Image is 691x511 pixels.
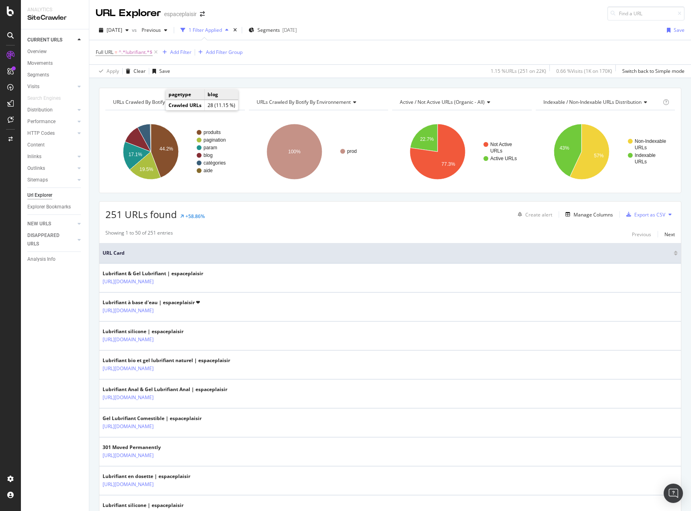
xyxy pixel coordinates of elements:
[27,191,52,200] div: Url Explorer
[105,229,173,239] div: Showing 1 to 50 of 251 entries
[27,117,75,126] a: Performance
[27,59,83,68] a: Movements
[119,47,152,58] span: ^.*lubrifiant.*$
[27,117,56,126] div: Performance
[132,27,138,33] span: vs
[619,65,685,78] button: Switch back to Simple mode
[27,82,75,91] a: Visits
[249,117,387,187] svg: A chart.
[27,94,61,103] div: Search Engines
[27,191,83,200] a: Url Explorer
[103,357,230,364] div: Lubrifiant bio et gel lubrifiant naturel | espaceplaisir
[27,129,55,138] div: HTTP Codes
[107,68,119,74] div: Apply
[27,106,75,114] a: Distribution
[347,148,357,154] text: prod
[103,278,154,286] a: [URL][DOMAIN_NAME]
[96,24,132,37] button: [DATE]
[27,47,47,56] div: Overview
[232,26,239,34] div: times
[105,117,243,187] svg: A chart.
[166,100,205,111] td: Crawled URLs
[205,89,239,100] td: blog
[204,130,221,135] text: produits
[635,152,656,158] text: Indexable
[27,152,41,161] div: Inlinks
[490,142,512,147] text: Not Active
[27,6,82,13] div: Analytics
[103,415,202,422] div: Gel Lubrifiant Comestible | espaceplaisir
[27,164,75,173] a: Outlinks
[634,211,665,218] div: Export as CSV
[245,24,300,37] button: Segments[DATE]
[490,156,517,161] text: Active URLs
[27,71,49,79] div: Segments
[200,11,205,17] div: arrow-right-arrow-left
[27,94,69,103] a: Search Engines
[204,160,226,166] text: catégories
[27,152,75,161] a: Inlinks
[27,106,53,114] div: Distribution
[96,49,113,56] span: Full URL
[27,203,71,211] div: Explorer Bookmarks
[177,24,232,37] button: 1 Filter Applied
[103,444,180,451] div: 301 Moved Permanently
[103,336,154,344] a: [URL][DOMAIN_NAME]
[204,152,213,158] text: blog
[107,27,122,33] span: 2025 Aug. 16th
[556,68,612,74] div: 0.66 % Visits ( 1K on 170K )
[103,386,227,393] div: Lubrifiant Anal & Gel Lubrifiant Anal | espaceplaisir
[442,161,455,167] text: 77.3%
[138,24,171,37] button: Previous
[115,49,117,56] span: =
[128,152,142,157] text: 17.1%
[103,270,203,277] div: Lubrifiant & Gel Lubrifiant | espaceplaisir
[205,100,239,111] td: 28 (11.15 %)
[96,65,119,78] button: Apply
[96,6,161,20] div: URL Explorer
[607,6,685,21] input: Find a URL
[204,137,226,143] text: pagination
[525,211,552,218] div: Create alert
[27,47,83,56] a: Overview
[27,13,82,23] div: SiteCrawler
[103,502,183,509] div: Lubrifiant silicone | espaceplaisir
[159,47,191,57] button: Add Filter
[536,117,675,187] svg: A chart.
[27,36,62,44] div: CURRENT URLS
[27,36,75,44] a: CURRENT URLS
[103,473,190,480] div: Lubrifiant en dosette | espaceplaisir
[134,68,146,74] div: Clear
[27,71,83,79] a: Segments
[664,484,683,503] div: Open Intercom Messenger
[27,255,83,264] a: Analysis Info
[185,213,205,220] div: +58.86%
[543,99,642,105] span: Indexable / Non-Indexable URLs distribution
[103,480,154,488] a: [URL][DOMAIN_NAME]
[632,231,651,238] div: Previous
[123,65,146,78] button: Clear
[632,229,651,239] button: Previous
[166,89,205,100] td: pagetype
[490,148,502,154] text: URLs
[622,68,685,74] div: Switch back to Simple mode
[103,394,154,402] a: [URL][DOMAIN_NAME]
[27,141,45,149] div: Content
[400,99,485,105] span: Active / Not Active URLs (organic - all)
[204,168,213,173] text: aide
[255,96,381,109] h4: URLs Crawled By Botify By environnement
[635,138,666,144] text: Non-Indexable
[103,307,154,315] a: [URL][DOMAIN_NAME]
[282,27,297,33] div: [DATE]
[257,99,351,105] span: URLs Crawled By Botify By environnement
[27,220,51,228] div: NEW URLS
[103,422,154,431] a: [URL][DOMAIN_NAME]
[27,129,75,138] a: HTTP Codes
[103,451,154,459] a: [URL][DOMAIN_NAME]
[206,49,243,56] div: Add Filter Group
[574,211,613,218] div: Manage Columns
[420,136,434,142] text: 22.7%
[664,229,675,239] button: Next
